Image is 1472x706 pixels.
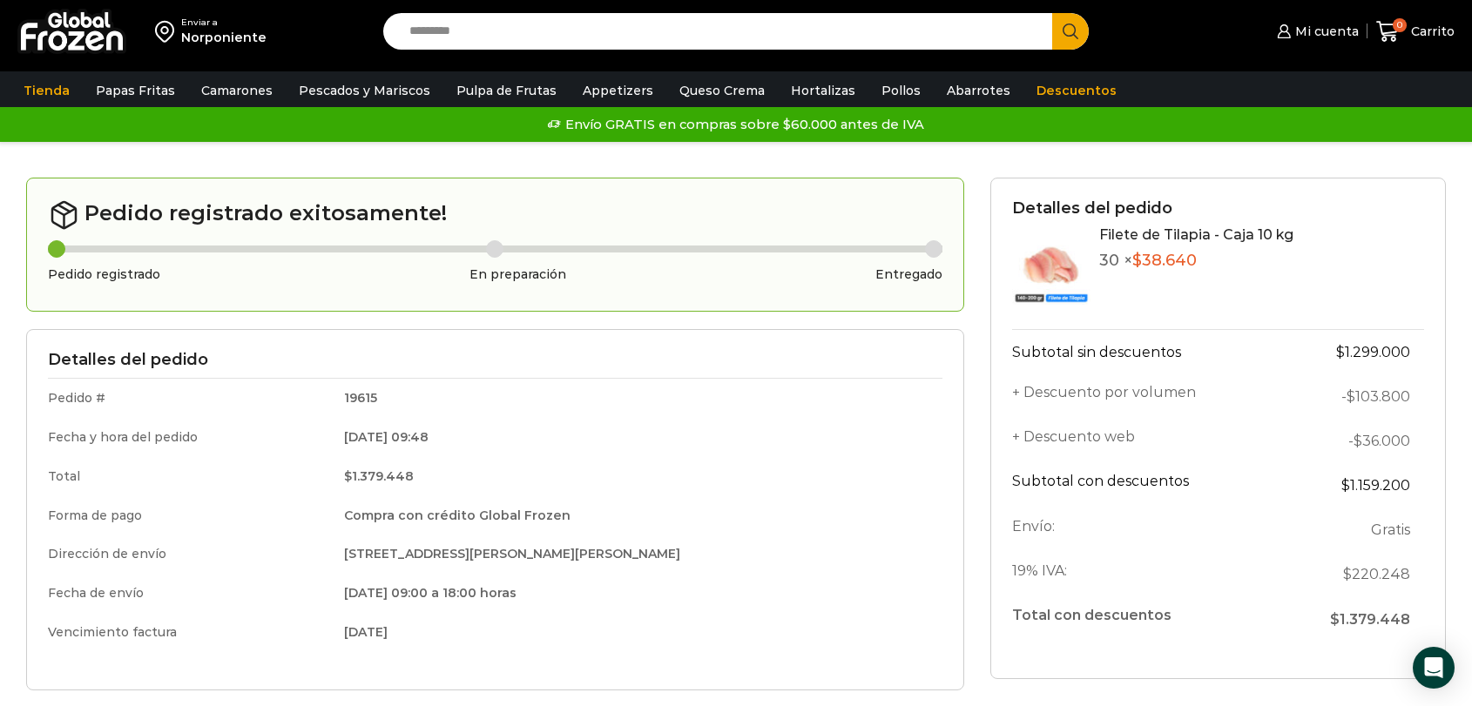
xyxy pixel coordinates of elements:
span: $ [1347,388,1355,405]
p: 30 × [1099,252,1293,271]
td: Compra con crédito Global Frozen [332,496,942,535]
th: Envío: [1012,508,1277,552]
a: Papas Fritas [87,74,184,107]
a: Filete de Tilapia - Caja 10 kg [1099,226,1293,243]
span: 220.248 [1343,566,1410,582]
td: 19615 [332,379,942,418]
td: Pedido # [48,379,332,418]
th: 19% IVA: [1012,552,1277,596]
a: Appetizers [574,74,662,107]
img: address-field-icon.svg [155,17,181,46]
th: Total con descuentos [1012,597,1277,638]
h2: Pedido registrado exitosamente! [48,199,942,231]
a: Tienda [15,74,78,107]
td: Fecha y hora del pedido [48,418,332,457]
div: Enviar a [181,17,267,29]
a: 0 Carrito [1376,11,1455,52]
td: [DATE] 09:48 [332,418,942,457]
h3: Entregado [875,267,942,282]
a: Pescados y Mariscos [290,74,439,107]
h3: En preparación [469,267,566,282]
td: [DATE] 09:00 a 18:00 horas [332,574,942,613]
bdi: 36.000 [1354,433,1410,449]
td: - [1277,419,1424,463]
span: $ [1330,611,1340,628]
td: Forma de pago [48,496,332,535]
td: [STREET_ADDRESS][PERSON_NAME][PERSON_NAME] [332,535,942,574]
td: Fecha de envío [48,574,332,613]
a: Abarrotes [938,74,1019,107]
td: Gratis [1277,508,1424,552]
a: Descuentos [1028,74,1125,107]
span: $ [1336,344,1345,360]
a: Queso Crema [671,74,773,107]
div: Open Intercom Messenger [1413,647,1455,689]
td: - [1277,374,1424,419]
bdi: 1.379.448 [344,468,414,484]
span: $ [344,468,352,484]
span: 0 [1393,18,1407,32]
button: Search button [1052,13,1089,50]
span: 1.379.448 [1330,611,1410,628]
th: + Descuento web [1012,419,1277,463]
bdi: 38.640 [1132,251,1197,270]
td: Dirección de envío [48,535,332,574]
div: Norponiente [181,29,267,46]
span: $ [1343,566,1352,582]
h3: Detalles del pedido [1012,199,1424,219]
a: Pollos [873,74,929,107]
th: + Descuento por volumen [1012,374,1277,419]
h3: Detalles del pedido [48,351,942,370]
span: $ [1341,477,1350,494]
bdi: 1.159.200 [1341,477,1410,494]
a: Hortalizas [782,74,864,107]
span: $ [1354,433,1362,449]
a: Camarones [192,74,281,107]
td: [DATE] [332,613,942,649]
th: Subtotal con descuentos [1012,463,1277,508]
h3: Pedido registrado [48,267,160,282]
bdi: 1.299.000 [1336,344,1410,360]
th: Subtotal sin descuentos [1012,329,1277,374]
span: Mi cuenta [1291,23,1359,40]
span: $ [1132,251,1142,270]
td: Vencimiento factura [48,613,332,649]
a: Pulpa de Frutas [448,74,565,107]
span: Carrito [1407,23,1455,40]
a: Mi cuenta [1273,14,1358,49]
bdi: 103.800 [1347,388,1410,405]
td: Total [48,457,332,496]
